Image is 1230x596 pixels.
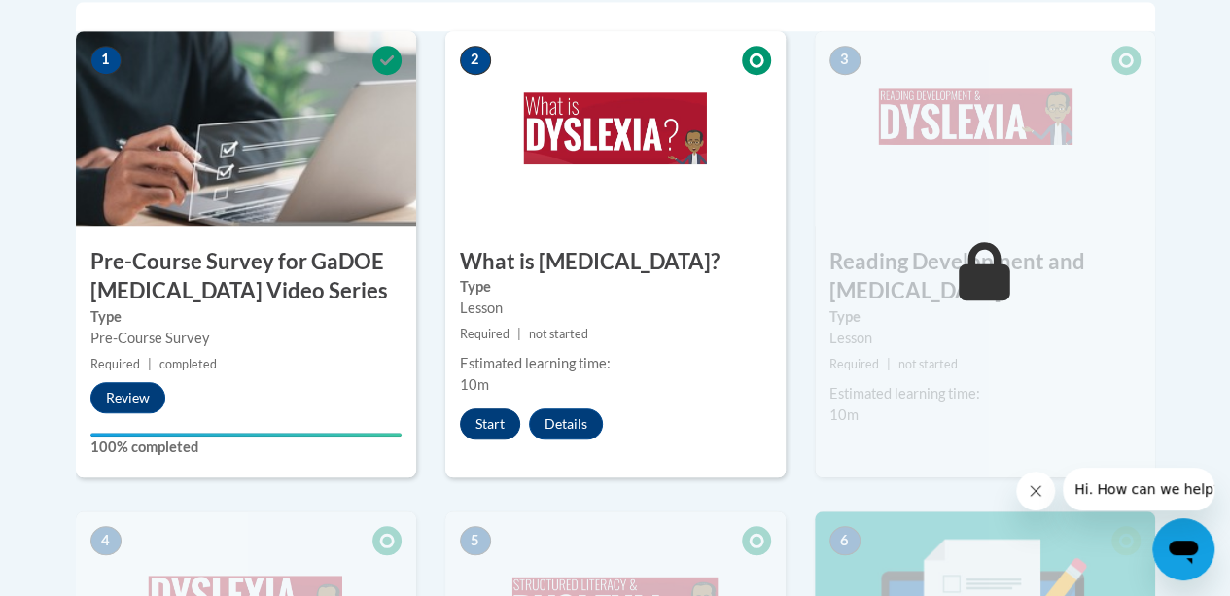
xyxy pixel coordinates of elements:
img: Course Image [445,31,786,226]
span: Required [829,357,879,371]
span: | [148,357,152,371]
span: Required [460,327,510,341]
button: Start [460,408,520,439]
label: Type [460,276,771,298]
div: Estimated learning time: [829,383,1141,404]
span: 10m [829,406,859,423]
h3: What is [MEDICAL_DATA]? [445,247,786,277]
span: 10m [460,376,489,393]
span: 1 [90,46,122,75]
h3: Pre-Course Survey for GaDOE [MEDICAL_DATA] Video Series [76,247,416,307]
div: Lesson [829,328,1141,349]
button: Review [90,382,165,413]
label: Type [829,306,1141,328]
span: 4 [90,526,122,555]
div: Estimated learning time: [460,353,771,374]
span: | [517,327,521,341]
img: Course Image [76,31,416,226]
div: Your progress [90,433,402,437]
span: not started [529,327,588,341]
iframe: Message from company [1063,468,1214,510]
button: Details [529,408,603,439]
label: 100% completed [90,437,402,458]
span: 6 [829,526,861,555]
span: completed [159,357,217,371]
span: Hi. How can we help? [12,14,158,29]
iframe: Close message [1016,472,1055,510]
iframe: Button to launch messaging window [1152,518,1214,580]
div: Pre-Course Survey [90,328,402,349]
span: Required [90,357,140,371]
span: 2 [460,46,491,75]
span: | [887,357,891,371]
h3: Reading Development and [MEDICAL_DATA] [815,247,1155,307]
span: 5 [460,526,491,555]
span: not started [898,357,958,371]
label: Type [90,306,402,328]
span: 3 [829,46,861,75]
img: Course Image [815,31,1155,226]
div: Lesson [460,298,771,319]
